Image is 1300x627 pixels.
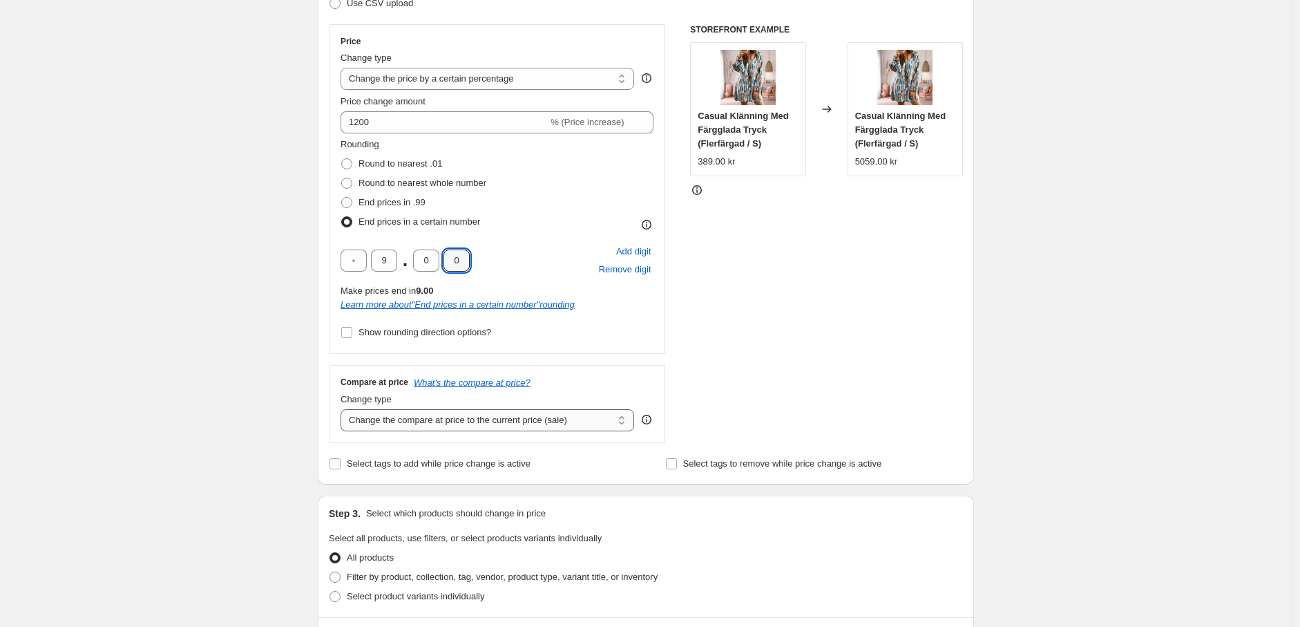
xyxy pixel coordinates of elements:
[341,96,426,106] span: Price change amount
[616,245,651,259] span: Add digit
[599,263,651,277] span: Remove digit
[640,71,653,85] div: help
[371,250,397,272] input: ﹡
[341,36,361,47] h3: Price
[413,250,439,272] input: ﹡
[720,50,776,105] img: 20220926160105_720x_544eb7d4-9c08-404e-b304-9f01a7bd2fd0_80x.jpg
[698,111,788,149] span: Casual Klänning Med Färgglada Tryck (Flerfärgad / S)
[341,394,392,404] span: Change type
[690,24,963,35] h6: STOREFRONT EXAMPLE
[347,552,394,563] span: All products
[366,507,546,521] p: Select which products should change in price
[341,377,408,388] h3: Compare at price
[347,591,484,601] span: Select product variants individually
[347,458,530,469] span: Select tags to add while price change is active
[341,299,575,310] i: Learn more about " End prices in a certain number " rounding
[341,111,548,133] input: -15
[329,507,361,521] h2: Step 3.
[877,50,933,105] img: 20220926160105_720x_544eb7d4-9c08-404e-b304-9f01a7bd2fd0_80x.jpg
[329,533,602,543] span: Select all products, use filters, or select products variants individually
[855,111,946,149] span: Casual Klänning Med Färgglada Tryck (Flerfärgad / S)
[359,216,480,227] span: End prices in a certain number
[443,250,470,272] input: ﹡
[614,243,653,261] button: Add placeholder
[359,158,442,169] span: Round to nearest .01
[640,413,653,427] div: help
[551,117,624,127] span: % (Price increase)
[401,250,409,272] span: .
[855,155,897,169] div: 5059.00 kr
[416,286,433,296] b: 9.00
[698,155,735,169] div: 389.00 kr
[414,377,530,388] button: What's the compare at price?
[347,572,658,582] span: Filter by product, collection, tag, vendor, product type, variant title, or inventory
[683,458,882,469] span: Select tags to remove while price change is active
[341,53,392,63] span: Change type
[359,197,426,207] span: End prices in .99
[341,139,379,149] span: Rounding
[341,299,575,310] a: Learn more about"End prices in a certain number"rounding
[359,178,486,188] span: Round to nearest whole number
[341,250,367,272] input: ﹡
[341,286,433,296] span: Make prices end in
[597,261,653,279] button: Remove placeholder
[359,327,491,337] span: Show rounding direction options?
